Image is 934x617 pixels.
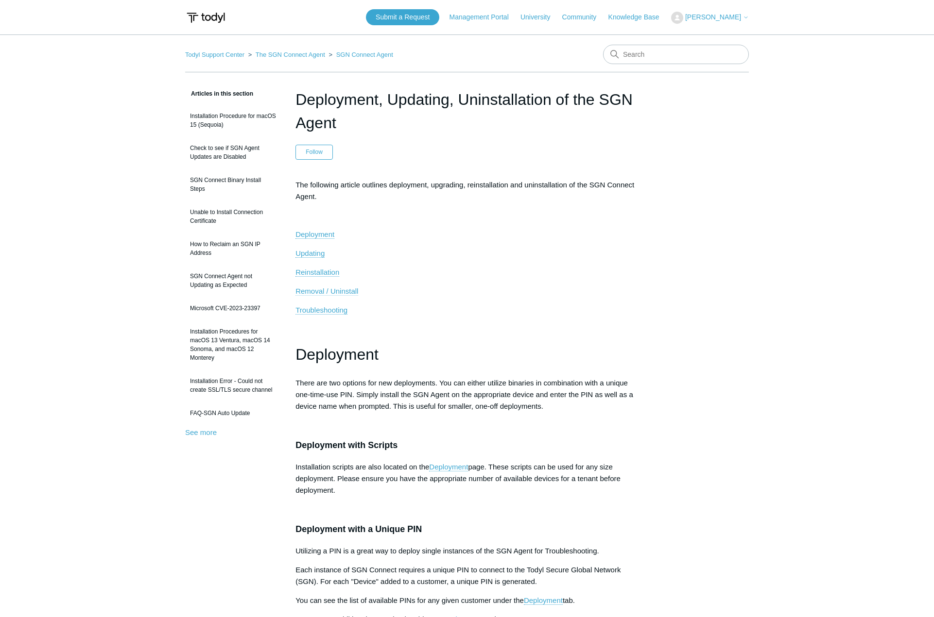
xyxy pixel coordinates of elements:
a: SGN Connect Binary Install Steps [185,171,281,198]
a: Removal / Uninstall [295,287,358,296]
span: [PERSON_NAME] [685,13,741,21]
span: Deployment with a Unique PIN [295,524,422,534]
span: There are two options for new deployments. You can either utilize binaries in combination with a ... [295,379,633,410]
a: SGN Connect Agent not Updating as Expected [185,267,281,294]
a: Installation Error - Could not create SSL/TLS secure channel [185,372,281,399]
a: Deployment [295,230,334,239]
span: Utilizing a PIN is a great way to deploy single instances of the SGN Agent for Troubleshooting. [295,547,599,555]
a: Installation Procedure for macOS 15 (Sequoia) [185,107,281,134]
a: SGN Connect Agent [336,51,393,58]
a: Management Portal [450,12,519,22]
a: Todyl Support Center [185,51,244,58]
h1: Deployment, Updating, Uninstallation of the SGN Agent [295,88,639,134]
span: Reinstallation [295,268,339,276]
a: Deployment [429,463,468,471]
li: The SGN Connect Agent [246,51,327,58]
span: tab. [563,596,575,604]
a: Reinstallation [295,268,339,277]
a: How to Reclaim an SGN IP Address [185,235,281,262]
span: Deployment [295,346,379,363]
a: Knowledge Base [608,12,669,22]
span: Each instance of SGN Connect requires a unique PIN to connect to the Todyl Secure Global Network ... [295,566,621,585]
li: Todyl Support Center [185,51,246,58]
a: Microsoft CVE-2023-23397 [185,299,281,317]
span: Updating [295,249,325,257]
span: You can see the list of available PINs for any given customer under the [295,596,524,604]
a: See more [185,428,217,436]
a: Deployment [524,596,563,605]
span: Deployment with Scripts [295,440,398,450]
button: Follow Article [295,145,333,159]
a: Updating [295,249,325,258]
span: Troubleshooting [295,306,347,314]
a: Check to see if SGN Agent Updates are Disabled [185,139,281,166]
a: Troubleshooting [295,306,347,315]
span: Installation scripts are also located on the [295,463,429,471]
a: The SGN Connect Agent [256,51,325,58]
input: Search [603,45,749,64]
span: page. These scripts can be used for any size deployment. Please ensure you have the appropriate n... [295,463,621,494]
a: University [520,12,560,22]
a: Unable to Install Connection Certificate [185,203,281,230]
a: Installation Procedures for macOS 13 Ventura, macOS 14 Sonoma, and macOS 12 Monterey [185,322,281,367]
button: [PERSON_NAME] [671,12,749,24]
span: Articles in this section [185,90,253,97]
img: Todyl Support Center Help Center home page [185,9,226,27]
a: Community [562,12,606,22]
a: FAQ-SGN Auto Update [185,404,281,422]
a: Submit a Request [366,9,439,25]
li: SGN Connect Agent [327,51,393,58]
span: The following article outlines deployment, upgrading, reinstallation and uninstallation of the SG... [295,181,634,200]
span: Removal / Uninstall [295,287,358,295]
